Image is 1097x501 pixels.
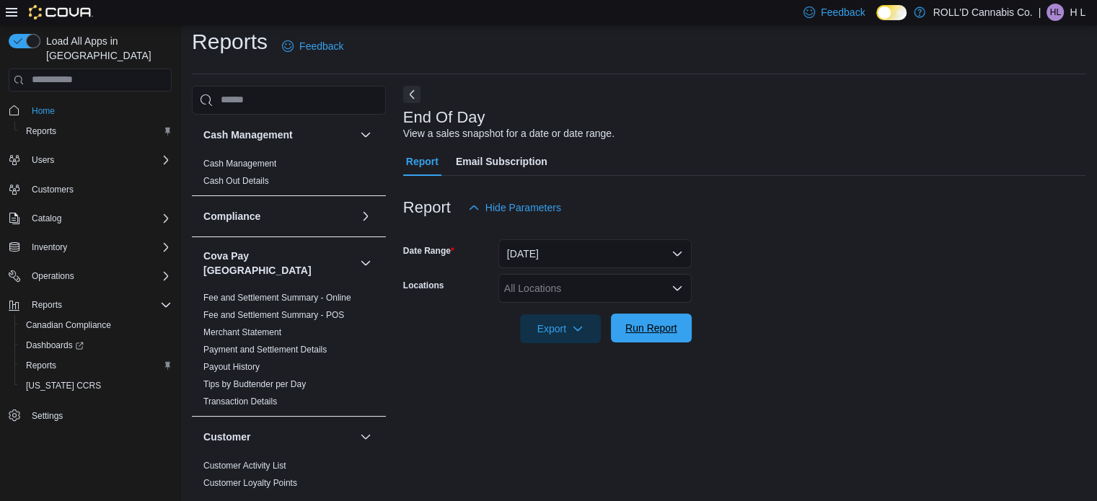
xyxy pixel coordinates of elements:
[3,266,177,286] button: Operations
[29,5,93,19] img: Cova
[20,357,172,374] span: Reports
[26,296,172,314] span: Reports
[357,126,374,143] button: Cash Management
[203,292,351,303] span: Fee and Settlement Summary - Online
[203,378,306,390] span: Tips by Budtender per Day
[203,249,354,278] button: Cova Pay [GEOGRAPHIC_DATA]
[26,319,111,331] span: Canadian Compliance
[3,150,177,170] button: Users
[462,193,567,222] button: Hide Parameters
[203,158,276,169] span: Cash Management
[403,86,420,103] button: Next
[26,181,79,198] a: Customers
[203,362,260,372] a: Payout History
[357,208,374,225] button: Compliance
[1047,4,1064,21] div: H L
[14,355,177,376] button: Reports
[3,295,177,315] button: Reports
[32,270,74,282] span: Operations
[403,245,454,257] label: Date Range
[611,314,692,342] button: Run Report
[3,179,177,200] button: Customers
[40,34,172,63] span: Load All Apps in [GEOGRAPHIC_DATA]
[403,126,614,141] div: View a sales snapshot for a date or date range.
[26,267,172,285] span: Operations
[192,289,386,416] div: Cova Pay [GEOGRAPHIC_DATA]
[14,121,177,141] button: Reports
[20,123,62,140] a: Reports
[26,210,172,227] span: Catalog
[1050,4,1061,21] span: HL
[192,27,268,56] h1: Reports
[3,100,177,121] button: Home
[20,337,89,354] a: Dashboards
[26,296,68,314] button: Reports
[20,316,117,334] a: Canadian Compliance
[32,213,61,224] span: Catalog
[203,175,269,187] span: Cash Out Details
[192,155,386,195] div: Cash Management
[203,477,297,489] span: Customer Loyalty Points
[20,316,172,334] span: Canadian Compliance
[456,147,547,176] span: Email Subscription
[32,154,54,166] span: Users
[20,377,172,394] span: Washington CCRS
[26,380,101,391] span: [US_STATE] CCRS
[1070,4,1085,21] p: H L
[498,239,692,268] button: [DATE]
[26,360,56,371] span: Reports
[671,283,683,294] button: Open list of options
[14,376,177,396] button: [US_STATE] CCRS
[203,345,327,355] a: Payment and Settlement Details
[26,407,69,425] a: Settings
[203,430,250,444] h3: Customer
[203,396,277,407] span: Transaction Details
[485,200,561,215] span: Hide Parameters
[26,239,172,256] span: Inventory
[26,239,73,256] button: Inventory
[203,460,286,471] span: Customer Activity List
[32,410,63,422] span: Settings
[203,379,306,389] a: Tips by Budtender per Day
[203,310,344,320] a: Fee and Settlement Summary - POS
[933,4,1032,21] p: ROLL'D Cannabis Co.
[26,151,60,169] button: Users
[406,147,439,176] span: Report
[403,109,485,126] h3: End Of Day
[14,335,177,355] a: Dashboards
[26,102,172,120] span: Home
[299,39,343,53] span: Feedback
[20,123,172,140] span: Reports
[203,159,276,169] a: Cash Management
[3,237,177,257] button: Inventory
[203,209,260,223] h3: Compliance
[203,461,286,471] a: Customer Activity List
[26,125,56,137] span: Reports
[9,94,172,464] nav: Complex example
[3,208,177,229] button: Catalog
[26,267,80,285] button: Operations
[357,428,374,445] button: Customer
[3,404,177,425] button: Settings
[203,478,297,488] a: Customer Loyalty Points
[26,151,172,169] span: Users
[203,209,354,223] button: Compliance
[1039,4,1041,21] p: |
[26,340,84,351] span: Dashboards
[14,315,177,335] button: Canadian Compliance
[203,128,354,142] button: Cash Management
[203,309,344,321] span: Fee and Settlement Summary - POS
[203,293,351,303] a: Fee and Settlement Summary - Online
[357,254,374,272] button: Cova Pay [GEOGRAPHIC_DATA]
[821,5,865,19] span: Feedback
[203,128,293,142] h3: Cash Management
[203,344,327,355] span: Payment and Settlement Details
[203,396,277,407] a: Transaction Details
[20,357,62,374] a: Reports
[26,210,67,227] button: Catalog
[32,184,74,195] span: Customers
[203,430,354,444] button: Customer
[203,361,260,373] span: Payout History
[403,199,451,216] h3: Report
